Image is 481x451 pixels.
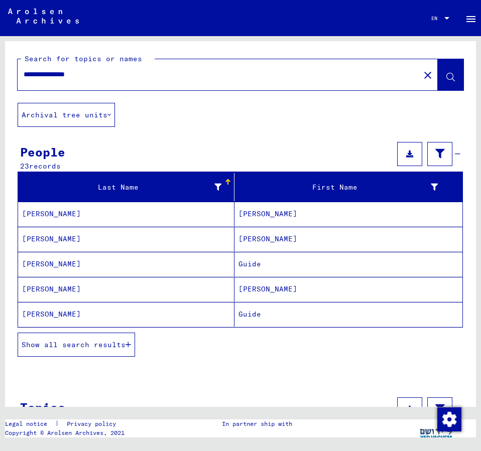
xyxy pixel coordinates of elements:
[5,419,128,428] div: |
[437,407,461,431] img: Change consent
[18,173,234,201] mat-header-cell: Last Name
[422,69,434,81] mat-icon: close
[238,182,438,193] div: First Name
[22,340,126,349] span: Show all search results
[20,398,65,416] div: Topics
[18,277,234,302] mat-cell: [PERSON_NAME]
[234,173,462,201] mat-header-cell: First Name
[22,179,234,195] div: Last Name
[18,333,135,357] button: Show all search results
[222,419,292,428] p: In partner ship with
[8,9,79,24] img: Arolsen_neg.svg
[18,252,234,276] mat-cell: [PERSON_NAME]
[22,182,221,193] div: Last Name
[238,179,450,195] div: First Name
[234,277,462,302] mat-cell: [PERSON_NAME]
[20,143,65,161] div: People
[234,202,462,226] mat-cell: [PERSON_NAME]
[18,227,234,251] mat-cell: [PERSON_NAME]
[465,13,477,25] mat-icon: Side nav toggle icon
[234,302,462,327] mat-cell: Guide
[29,162,61,171] span: records
[18,103,115,127] button: Archival tree units
[25,54,142,63] mat-label: Search for topics or names
[5,419,55,428] a: Legal notice
[18,302,234,327] mat-cell: [PERSON_NAME]
[20,162,29,171] span: 23
[418,419,455,444] img: yv_logo.png
[461,8,481,28] button: Toggle sidenav
[418,65,438,85] button: Clear
[437,407,461,431] div: Change consent
[18,202,234,226] mat-cell: [PERSON_NAME]
[59,419,128,428] a: Privacy policy
[431,16,442,21] span: EN
[5,428,128,437] p: Copyright © Arolsen Archives, 2021
[234,227,462,251] mat-cell: [PERSON_NAME]
[234,252,462,276] mat-cell: Guide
